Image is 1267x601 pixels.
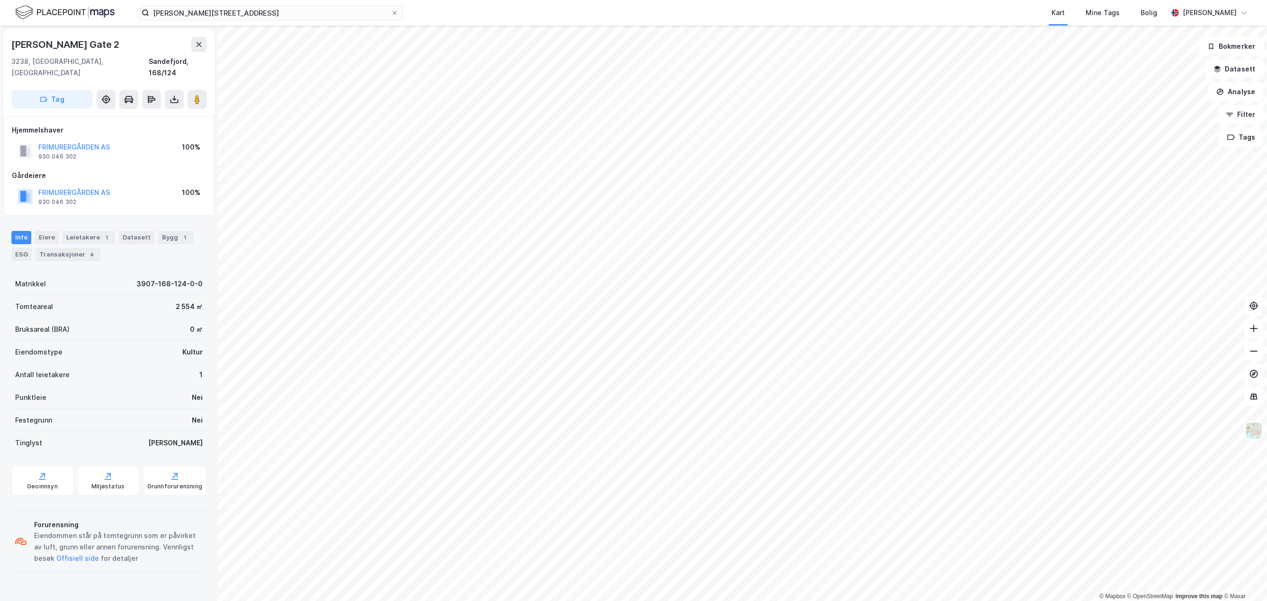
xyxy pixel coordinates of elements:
div: 4 [87,250,97,259]
div: 1 [199,369,203,380]
div: Gårdeiere [12,170,206,181]
div: [PERSON_NAME] [148,437,203,449]
a: Mapbox [1099,593,1125,600]
div: Bolig [1141,7,1157,18]
div: Nei [192,392,203,403]
div: 100% [182,141,200,153]
div: Sandefjord, 168/124 [149,56,207,79]
div: Eiendommen står på tomtegrunn som er påvirket av luft, grunn eller annen forurensning. Vennligst ... [34,530,203,564]
img: Z [1245,422,1263,440]
div: 2 554 ㎡ [176,301,203,312]
div: Kultur [182,346,203,358]
input: Søk på adresse, matrikkel, gårdeiere, leietakere eller personer [149,6,391,20]
div: Hjemmelshaver [12,124,206,136]
div: [PERSON_NAME] [1183,7,1237,18]
div: 1 [102,233,111,242]
div: [PERSON_NAME] Gate 2 [11,37,121,52]
div: Grunnforurensning [147,483,202,490]
div: Forurensning [34,519,203,530]
a: Improve this map [1176,593,1222,600]
div: Eiendomstype [15,346,63,358]
div: Mine Tags [1086,7,1120,18]
div: Punktleie [15,392,46,403]
div: Tomteareal [15,301,53,312]
iframe: Chat Widget [1220,556,1267,601]
div: 1 [180,233,189,242]
div: 930 046 302 [38,198,76,206]
div: Tinglyst [15,437,42,449]
div: Matrikkel [15,278,46,290]
div: Info [11,231,31,244]
button: Bokmerker [1199,37,1263,56]
div: 3238, [GEOGRAPHIC_DATA], [GEOGRAPHIC_DATA] [11,56,149,79]
div: 0 ㎡ [190,324,203,335]
a: OpenStreetMap [1127,593,1173,600]
button: Tag [11,90,93,109]
div: Kontrollprogram for chat [1220,556,1267,601]
div: Nei [192,415,203,426]
div: Antall leietakere [15,369,70,380]
div: Geoinnsyn [27,483,58,490]
div: Leietakere [63,231,115,244]
div: 3907-168-124-0-0 [136,278,203,290]
div: Transaksjoner [36,248,100,261]
div: 100% [182,187,200,198]
img: logo.f888ab2527a4732fd821a326f86c7f29.svg [15,4,115,21]
div: ESG [11,248,32,261]
div: Bruksareal (BRA) [15,324,70,335]
button: Tags [1219,128,1263,147]
div: Datasett [119,231,154,244]
div: Eiere [35,231,59,244]
button: Filter [1218,105,1263,124]
div: 930 046 302 [38,153,76,160]
button: Datasett [1205,60,1263,79]
div: Festegrunn [15,415,52,426]
button: Analyse [1208,82,1263,101]
div: Bygg [158,231,193,244]
div: Miljøstatus [91,483,125,490]
div: Kart [1051,7,1065,18]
